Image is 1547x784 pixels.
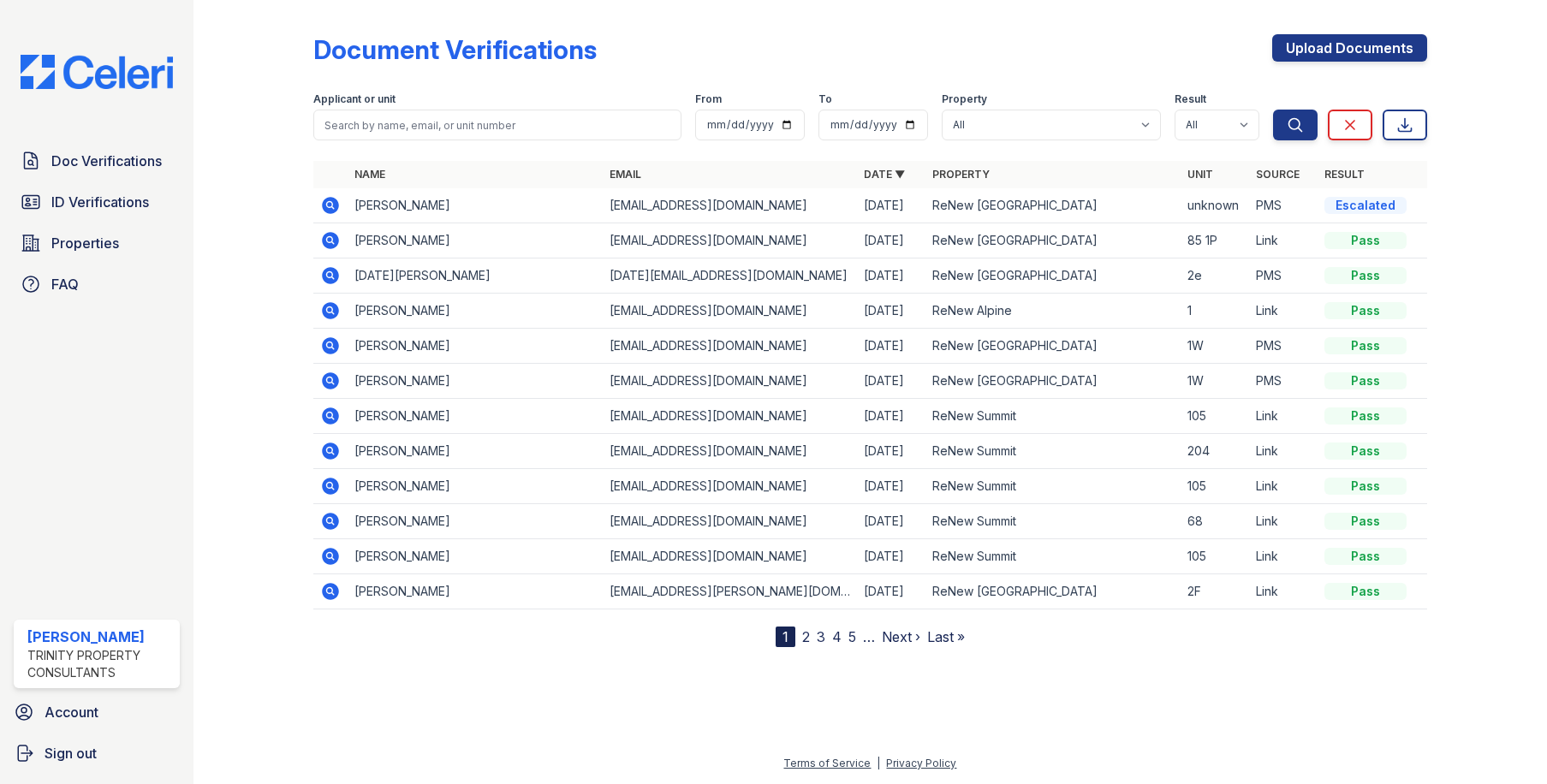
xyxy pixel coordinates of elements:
[857,294,925,329] td: [DATE]
[857,504,925,539] td: [DATE]
[603,188,857,223] td: [EMAIL_ADDRESS][DOMAIN_NAME]
[1249,188,1318,223] td: PMS
[1249,504,1318,539] td: Link
[1181,539,1249,574] td: 105
[603,539,857,574] td: [EMAIL_ADDRESS][DOMAIN_NAME]
[818,92,832,106] label: To
[1249,399,1318,434] td: Link
[1249,364,1318,399] td: PMS
[857,258,925,294] td: [DATE]
[802,628,810,645] a: 2
[348,434,602,469] td: [PERSON_NAME]
[925,364,1180,399] td: ReNew [GEOGRAPHIC_DATA]
[27,647,173,681] div: Trinity Property Consultants
[857,434,925,469] td: [DATE]
[1324,372,1407,389] div: Pass
[1249,258,1318,294] td: PMS
[1249,223,1318,258] td: Link
[1324,232,1407,249] div: Pass
[857,539,925,574] td: [DATE]
[1249,434,1318,469] td: Link
[45,702,98,722] span: Account
[610,168,641,181] a: Email
[14,185,180,219] a: ID Verifications
[51,274,79,294] span: FAQ
[1175,92,1206,106] label: Result
[925,574,1180,609] td: ReNew [GEOGRAPHIC_DATA]
[348,399,602,434] td: [PERSON_NAME]
[348,504,602,539] td: [PERSON_NAME]
[1181,504,1249,539] td: 68
[603,504,857,539] td: [EMAIL_ADDRESS][DOMAIN_NAME]
[857,574,925,609] td: [DATE]
[27,627,173,647] div: [PERSON_NAME]
[1324,337,1407,354] div: Pass
[313,92,396,106] label: Applicant or unit
[1181,294,1249,329] td: 1
[348,294,602,329] td: [PERSON_NAME]
[14,226,180,260] a: Properties
[51,233,119,253] span: Properties
[857,399,925,434] td: [DATE]
[1181,364,1249,399] td: 1W
[1324,197,1407,214] div: Escalated
[925,294,1180,329] td: ReNew Alpine
[1324,478,1407,495] div: Pass
[857,469,925,504] td: [DATE]
[886,757,956,769] a: Privacy Policy
[348,469,602,504] td: [PERSON_NAME]
[864,168,905,181] a: Date ▼
[817,628,825,645] a: 3
[857,188,925,223] td: [DATE]
[1324,267,1407,284] div: Pass
[925,223,1180,258] td: ReNew [GEOGRAPHIC_DATA]
[877,757,880,769] div: |
[7,736,187,770] a: Sign out
[925,258,1180,294] td: ReNew [GEOGRAPHIC_DATA]
[14,267,180,301] a: FAQ
[348,188,602,223] td: [PERSON_NAME]
[1187,168,1213,181] a: Unit
[776,627,795,647] div: 1
[603,364,857,399] td: [EMAIL_ADDRESS][DOMAIN_NAME]
[7,55,187,89] img: CE_Logo_Blue-a8612792a0a2168367f1c8372b55b34899dd931a85d93a1a3d3e32e68fde9ad4.png
[863,627,875,647] span: …
[857,223,925,258] td: [DATE]
[1324,168,1365,181] a: Result
[1181,223,1249,258] td: 85 1P
[603,258,857,294] td: [DATE][EMAIL_ADDRESS][DOMAIN_NAME]
[603,223,857,258] td: [EMAIL_ADDRESS][DOMAIN_NAME]
[51,192,149,212] span: ID Verifications
[832,628,842,645] a: 4
[1249,294,1318,329] td: Link
[1249,539,1318,574] td: Link
[1181,188,1249,223] td: unknown
[882,628,920,645] a: Next ›
[603,434,857,469] td: [EMAIL_ADDRESS][DOMAIN_NAME]
[1324,548,1407,565] div: Pass
[857,364,925,399] td: [DATE]
[603,329,857,364] td: [EMAIL_ADDRESS][DOMAIN_NAME]
[1324,513,1407,530] div: Pass
[1249,329,1318,364] td: PMS
[1256,168,1300,181] a: Source
[603,399,857,434] td: [EMAIL_ADDRESS][DOMAIN_NAME]
[14,144,180,178] a: Doc Verifications
[603,294,857,329] td: [EMAIL_ADDRESS][DOMAIN_NAME]
[313,110,681,140] input: Search by name, email, or unit number
[848,628,856,645] a: 5
[7,695,187,729] a: Account
[603,574,857,609] td: [EMAIL_ADDRESS][PERSON_NAME][DOMAIN_NAME]
[313,34,597,65] div: Document Verifications
[1324,407,1407,425] div: Pass
[925,469,1180,504] td: ReNew Summit
[1324,583,1407,600] div: Pass
[1181,434,1249,469] td: 204
[925,188,1180,223] td: ReNew [GEOGRAPHIC_DATA]
[925,399,1180,434] td: ReNew Summit
[1324,442,1407,460] div: Pass
[45,743,97,763] span: Sign out
[1181,329,1249,364] td: 1W
[348,258,602,294] td: [DATE][PERSON_NAME]
[348,329,602,364] td: [PERSON_NAME]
